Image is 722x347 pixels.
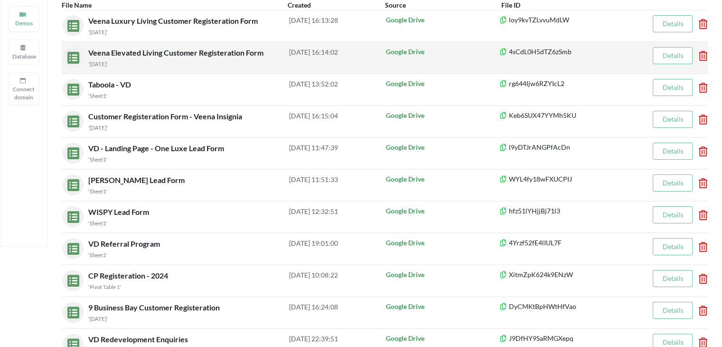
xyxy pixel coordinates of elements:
[88,156,107,163] small: 'Sheet1'
[653,111,693,128] button: Details
[384,1,405,9] b: Source
[385,238,499,248] p: Google Drive
[88,80,133,89] span: Taboola - VD
[289,47,384,68] div: [DATE] 16:14:02
[499,174,639,184] p: WYL4fy18wFXUCPIJ
[88,16,260,25] span: Veena Luxury Living Customer Registeration Form
[289,15,384,36] div: [DATE] 16:13:28
[88,188,107,194] small: 'Sheet1'
[653,15,693,32] button: Details
[289,238,384,259] div: [DATE] 19:01:00
[662,51,683,59] a: Details
[385,174,499,184] p: Google Drive
[88,284,121,290] small: 'Pivot Table 1'
[662,306,683,314] a: Details
[499,206,639,216] p: hfz51lYHjjBj71l3
[662,338,683,346] a: Details
[499,79,639,88] p: rg644Ijw6RZYIcL2
[499,143,639,152] p: l9yDTJrANGPfAcDn
[63,206,79,223] img: sheets.7a1b7961.svg
[88,93,107,99] small: 'Sheet1'
[662,147,683,155] a: Details
[499,238,639,248] p: 4Yrzf52fE4lIUL7F
[12,19,35,27] p: Demos
[662,274,683,282] a: Details
[499,334,639,343] p: J9DfHY9SaRMGXepq
[385,143,499,152] p: Google Drive
[63,47,79,64] img: sheets.7a1b7961.svg
[88,125,108,131] small: '[DATE]'
[385,111,499,120] p: Google Drive
[63,270,79,287] img: sheets.7a1b7961.svg
[88,303,222,312] span: 9 Business Bay Customer Registeration
[289,79,384,100] div: [DATE] 13:52:02
[88,335,190,344] span: VD Redevelopment Enquiries
[385,302,499,311] p: Google Drive
[662,242,683,251] a: Details
[662,211,683,219] a: Details
[662,83,683,91] a: Details
[288,1,311,9] b: Created
[499,302,639,311] p: DyCMKtBpHWtHfVao
[289,302,384,323] div: [DATE] 16:24:08
[653,206,693,223] button: Details
[62,1,92,9] b: File Name
[501,1,520,9] b: File ID
[653,47,693,64] button: Details
[88,271,170,280] span: CP Registeration - 2024
[653,238,693,255] button: Details
[653,174,693,192] button: Details
[63,79,79,96] img: sheets.7a1b7961.svg
[63,111,79,127] img: sheets.7a1b7961.svg
[385,206,499,216] p: Google Drive
[63,15,79,32] img: sheets.7a1b7961.svg
[88,48,265,57] span: Veena Elevated Living Customer Registeration Form
[289,111,384,132] div: [DATE] 16:15:04
[499,47,639,57] p: 4sCdL0H5dTZ6zSmb
[385,15,499,25] p: Google Drive
[88,316,108,322] small: '[DATE]'
[88,239,162,248] span: VD Referral Program
[653,270,693,287] button: Details
[88,252,107,258] small: 'Sheet1'
[662,179,683,187] a: Details
[88,112,244,121] span: Customer Registeration Form - Veena Insignia
[88,29,108,35] small: '[DATE]'
[653,302,693,319] button: Details
[289,270,384,291] div: [DATE] 10:08:22
[88,144,226,153] span: VD - Landing Page - One Luxe Lead Form
[499,111,639,120] p: Keb6SUX47YYMh5KU
[88,220,107,226] small: 'Sheet1'
[289,174,384,195] div: [DATE] 11:51:33
[63,302,79,318] img: sheets.7a1b7961.svg
[63,143,79,159] img: sheets.7a1b7961.svg
[662,19,683,28] a: Details
[385,270,499,280] p: Google Drive
[289,206,384,227] div: [DATE] 12:32:51
[499,15,639,25] p: loy9kvTZLvvuMdLW
[88,175,187,184] span: [PERSON_NAME] Lead Form
[653,143,693,160] button: Details
[289,143,384,164] div: [DATE] 11:47:39
[63,174,79,191] img: sheets.7a1b7961.svg
[499,270,639,280] p: XitmZpK624k9ENzW
[385,47,499,57] p: Google Drive
[12,52,35,60] p: Database
[12,85,35,101] p: Connect domain
[385,334,499,343] p: Google Drive
[653,79,693,96] button: Details
[662,115,683,123] a: Details
[88,207,151,216] span: WISPY Lead Form
[385,79,499,88] p: Google Drive
[63,238,79,255] img: sheets.7a1b7961.svg
[88,61,108,67] small: '[DATE]'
